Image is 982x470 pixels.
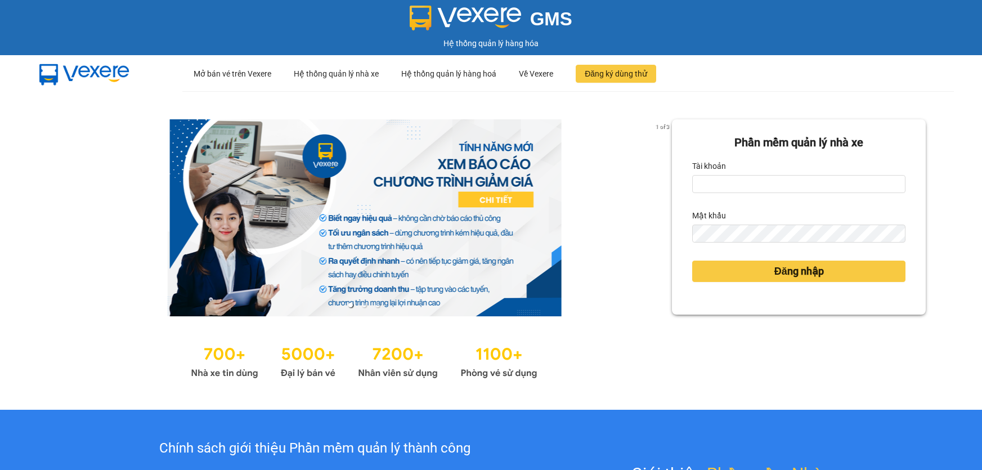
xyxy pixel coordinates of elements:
[410,6,521,30] img: logo 2
[692,157,726,175] label: Tài khoản
[692,261,905,282] button: Đăng nhập
[519,56,553,92] div: Về Vexere
[294,56,379,92] div: Hệ thống quản lý nhà xe
[69,438,561,459] div: Chính sách giới thiệu Phần mềm quản lý thành công
[692,207,726,225] label: Mật khẩu
[375,303,380,307] li: slide item 3
[530,8,572,29] span: GMS
[194,56,271,92] div: Mở bán vé trên Vexere
[56,119,72,316] button: previous slide / item
[191,339,537,382] img: Statistics.png
[692,225,905,243] input: Mật khẩu
[652,119,672,134] p: 1 of 3
[585,68,647,80] span: Đăng ký dùng thử
[348,303,353,307] li: slide item 1
[774,263,824,279] span: Đăng nhập
[692,134,905,151] div: Phần mềm quản lý nhà xe
[576,65,656,83] button: Đăng ký dùng thử
[28,55,141,92] img: mbUUG5Q.png
[401,56,496,92] div: Hệ thống quản lý hàng hoá
[656,119,672,316] button: next slide / item
[410,17,572,26] a: GMS
[692,175,905,193] input: Tài khoản
[362,303,366,307] li: slide item 2
[3,37,979,50] div: Hệ thống quản lý hàng hóa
